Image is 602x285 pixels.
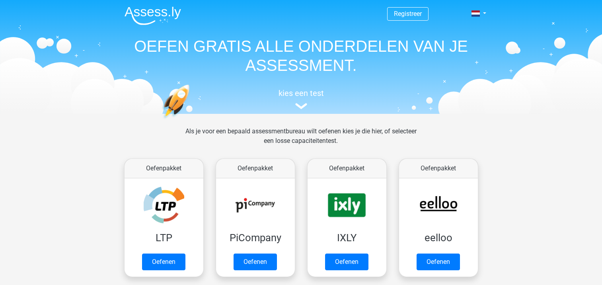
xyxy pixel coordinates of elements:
[142,254,185,270] a: Oefenen
[162,84,220,156] img: oefenen
[118,88,484,98] h5: kies een test
[125,6,181,25] img: Assessly
[118,88,484,109] a: kies een test
[179,127,423,155] div: Als je voor een bepaald assessmentbureau wilt oefenen kies je die hier, of selecteer een losse ca...
[394,10,422,18] a: Registreer
[325,254,368,270] a: Oefenen
[234,254,277,270] a: Oefenen
[118,37,484,75] h1: OEFEN GRATIS ALLE ONDERDELEN VAN JE ASSESSMENT.
[295,103,307,109] img: assessment
[417,254,460,270] a: Oefenen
